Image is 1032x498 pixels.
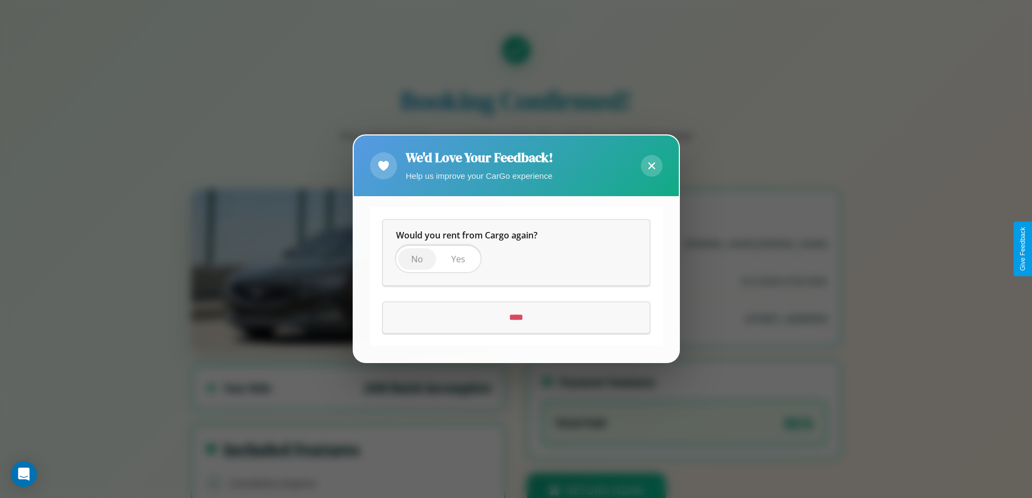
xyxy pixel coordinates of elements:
[411,254,423,266] span: No
[11,461,37,487] div: Open Intercom Messenger
[396,230,537,242] span: Would you rent from Cargo again?
[406,148,553,166] h2: We'd Love Your Feedback!
[451,254,465,266] span: Yes
[1019,227,1027,271] div: Give Feedback
[406,169,553,183] p: Help us improve your CarGo experience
